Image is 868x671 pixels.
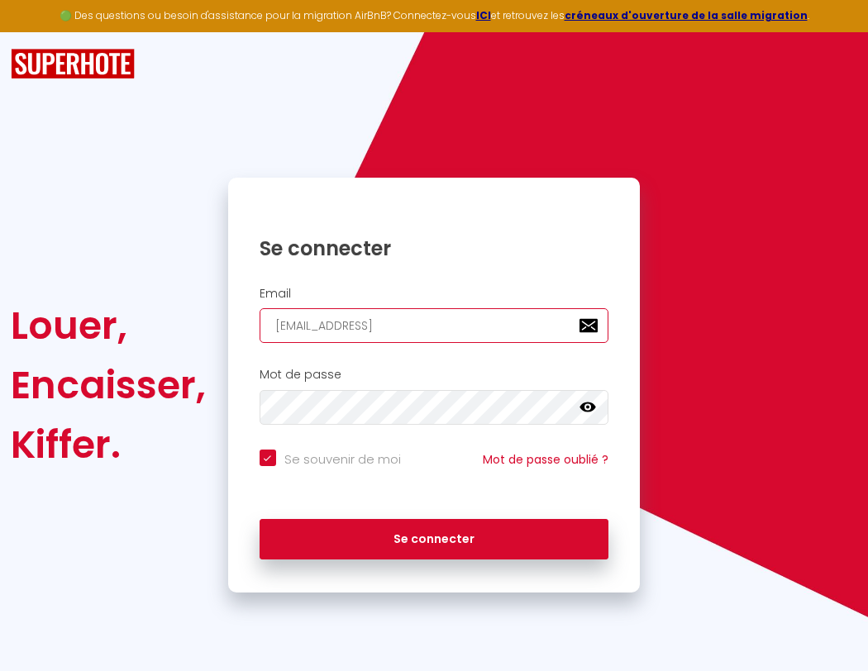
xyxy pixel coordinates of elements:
[260,308,609,343] input: Ton Email
[476,8,491,22] a: ICI
[11,355,206,415] div: Encaisser,
[11,49,135,79] img: SuperHote logo
[11,415,206,474] div: Kiffer.
[260,236,609,261] h1: Se connecter
[260,519,609,560] button: Se connecter
[483,451,608,468] a: Mot de passe oublié ?
[260,368,609,382] h2: Mot de passe
[11,296,206,355] div: Louer,
[565,8,808,22] a: créneaux d'ouverture de la salle migration
[13,7,63,56] button: Ouvrir le widget de chat LiveChat
[260,287,609,301] h2: Email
